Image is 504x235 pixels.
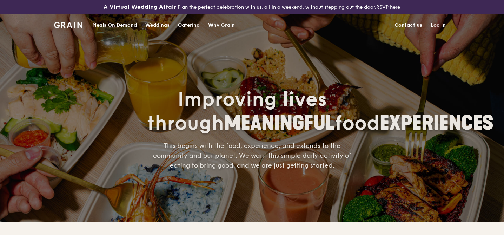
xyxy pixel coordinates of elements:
h3: A Virtual Wedding Affair [104,3,176,11]
a: Catering [174,15,204,36]
a: Weddings [141,15,174,36]
div: Why Grain [208,15,235,36]
span: EXPERIENCES [380,111,493,135]
span: Improving lives through food [147,87,493,135]
img: Grain [54,22,82,28]
a: Contact us [390,15,426,36]
span: This begins with the food, experience, and extends to the community and our planet. We want this ... [153,142,351,169]
a: GrainGrain [54,14,82,35]
div: Catering [178,15,200,36]
div: Meals On Demand [92,15,137,36]
a: Why Grain [204,15,239,36]
div: Weddings [145,15,170,36]
div: Plan the perfect celebration with us, all in a weekend, without stepping out the door. [84,3,420,12]
span: MEANINGFUL [224,111,334,135]
a: RSVP here [376,4,400,10]
a: Log in [426,15,450,36]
